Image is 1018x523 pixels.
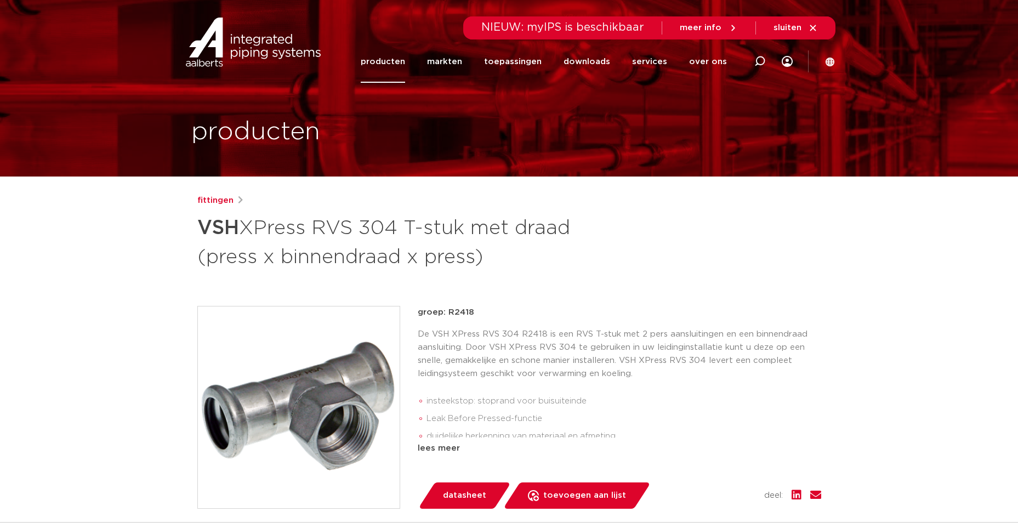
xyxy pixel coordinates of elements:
a: fittingen [197,194,234,207]
a: producten [361,41,405,83]
a: meer info [680,23,738,33]
p: groep: R2418 [418,306,821,319]
h1: producten [191,115,320,150]
a: datasheet [418,482,511,509]
h1: XPress RVS 304 T-stuk met draad (press x binnendraad x press) [197,212,609,271]
img: Product Image for VSH XPress RVS 304 T-stuk met draad (press x binnendraad x press) [198,306,400,508]
strong: VSH [197,218,239,238]
li: insteekstop: stoprand voor buisuiteinde [426,393,821,410]
a: downloads [564,41,610,83]
nav: Menu [361,41,727,83]
span: NIEUW: myIPS is beschikbaar [481,22,644,33]
a: over ons [689,41,727,83]
span: deel: [764,489,783,502]
div: lees meer [418,442,821,455]
span: datasheet [443,487,486,504]
span: toevoegen aan lijst [543,487,626,504]
a: services [632,41,667,83]
span: meer info [680,24,721,32]
span: sluiten [774,24,801,32]
a: markten [427,41,462,83]
a: toepassingen [484,41,542,83]
li: Leak Before Pressed-functie [426,410,821,428]
p: De VSH XPress RVS 304 R2418 is een RVS T-stuk met 2 pers aansluitingen en een binnendraad aanslui... [418,328,821,380]
a: sluiten [774,23,818,33]
li: duidelijke herkenning van materiaal en afmeting [426,428,821,445]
